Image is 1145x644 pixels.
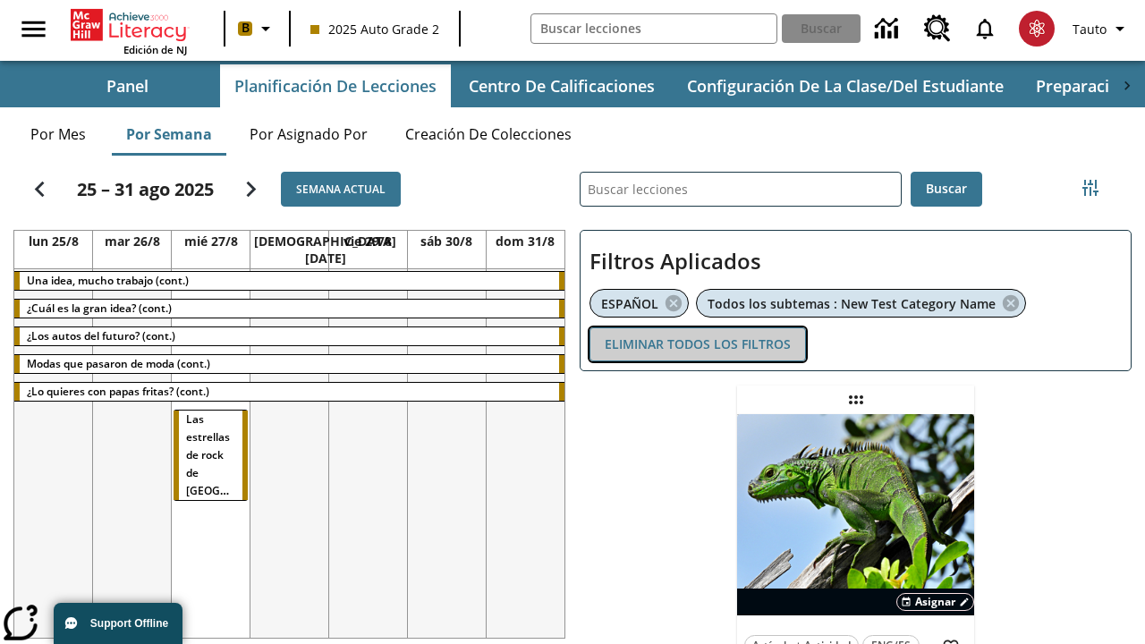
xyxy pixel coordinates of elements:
div: Una idea, mucho trabajo (cont.) [14,272,564,290]
button: Panel [38,64,216,107]
span: Support Offline [90,617,168,630]
span: Una idea, mucho trabajo (cont.) [27,273,189,288]
div: Las estrellas de rock de Madagascar [174,411,248,500]
span: Las estrellas de rock de Madagascar [186,411,296,498]
span: B [242,17,250,39]
div: Eliminar ESPAÑOL el ítem seleccionado del filtro [589,289,689,318]
input: Buscar lecciones [581,173,901,206]
span: Todos los subtemas : New Test Category Name [708,295,996,312]
button: Creación de colecciones [391,113,586,156]
button: Escoja un nuevo avatar [1008,5,1065,52]
span: Asignar [915,594,955,610]
a: 26 de agosto de 2025 [101,231,164,251]
button: Menú lateral de filtros [1073,170,1108,206]
button: Support Offline [54,603,182,644]
span: ESPAÑOL [601,295,658,312]
button: Eliminar todos los filtros [589,327,806,362]
a: 31 de agosto de 2025 [492,231,558,251]
div: Filtros Aplicados [580,230,1132,371]
div: Portada [71,5,187,56]
button: Seguir [228,166,274,212]
button: Por asignado por [235,113,382,156]
span: ¿Cuál es la gran idea? (cont.) [27,301,172,316]
span: ¿Los autos del futuro? (cont.) [27,328,175,343]
button: Regresar [17,166,63,212]
a: 29 de agosto de 2025 [340,231,395,251]
div: ¿Lo quieres con papas fritas? (cont.) [14,383,564,401]
button: Por semana [112,113,226,156]
button: Abrir el menú lateral [7,3,60,55]
a: Centro de información [864,4,913,54]
button: Centro de calificaciones [454,64,669,107]
button: Planificación de lecciones [220,64,451,107]
img: avatar image [1019,11,1055,47]
div: ¿Los autos del futuro? (cont.) [14,327,564,345]
div: ¿Cuál es la gran idea? (cont.) [14,300,564,318]
div: Eliminar Todos los subtemas : New Test Category Name el ítem seleccionado del filtro [696,289,1026,318]
button: Por mes [13,113,103,156]
button: Boost El color de la clase es anaranjado claro. Cambiar el color de la clase. [231,13,284,45]
a: 28 de agosto de 2025 [250,231,400,268]
button: Perfil/Configuración [1065,13,1138,45]
a: 27 de agosto de 2025 [181,231,242,251]
h2: Filtros Aplicados [589,240,1122,284]
span: 2025 Auto Grade 2 [310,20,439,38]
a: Notificaciones [962,5,1008,52]
span: Modas que pasaron de moda (cont.) [27,356,210,371]
button: Semana actual [281,172,401,207]
a: 30 de agosto de 2025 [417,231,476,251]
a: Centro de recursos, Se abrirá en una pestaña nueva. [913,4,962,53]
span: Tauto [1073,20,1107,38]
button: Configuración de la clase/del estudiante [673,64,1018,107]
div: Lección arrastrable: Lluvia de iguanas [842,386,870,414]
div: Modas que pasaron de moda (cont.) [14,355,564,373]
a: 25 de agosto de 2025 [25,231,82,251]
span: ¿Lo quieres con papas fritas? (cont.) [27,384,209,399]
input: Buscar campo [531,14,777,43]
div: Subbarra de navegación [36,64,1109,107]
span: Edición de NJ [123,43,187,56]
button: Asignar Elegir fechas [896,593,974,611]
div: Pestañas siguientes [1109,64,1145,107]
h2: 25 – 31 ago 2025 [77,179,214,200]
a: Portada [71,7,187,43]
button: Buscar [911,172,982,207]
